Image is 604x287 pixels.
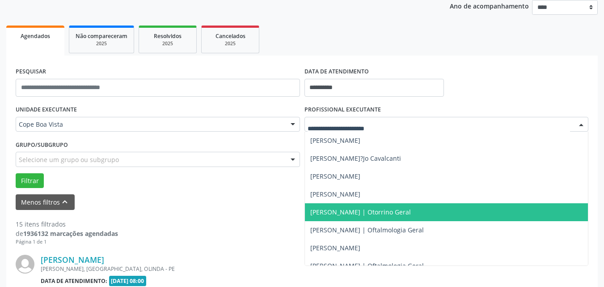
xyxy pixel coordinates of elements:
span: [PERSON_NAME] [310,190,360,198]
div: 2025 [76,40,127,47]
label: Grupo/Subgrupo [16,138,68,152]
span: Não compareceram [76,32,127,40]
label: PESQUISAR [16,65,46,79]
span: Selecione um grupo ou subgrupo [19,155,119,164]
label: PROFISSIONAL EXECUTANTE [304,103,381,117]
a: [PERSON_NAME] [41,255,104,265]
span: [DATE] 08:00 [109,276,147,286]
b: Data de atendimento: [41,277,107,285]
div: [PERSON_NAME], [GEOGRAPHIC_DATA], OLINDA - PE [41,265,454,273]
div: 2025 [145,40,190,47]
label: DATA DE ATENDIMENTO [304,65,369,79]
span: Cope Boa Vista [19,120,282,129]
span: [PERSON_NAME]?Jo Cavalcanti [310,154,401,163]
i: keyboard_arrow_up [60,197,70,207]
div: de [16,229,118,238]
button: Filtrar [16,173,44,188]
div: 2025 [208,40,253,47]
span: [PERSON_NAME] | Oftalmologia Geral [310,226,424,234]
div: 15 itens filtrados [16,219,118,229]
div: Página 1 de 1 [16,238,118,246]
span: [PERSON_NAME] [310,136,360,145]
strong: 1936132 marcações agendadas [23,229,118,238]
span: [PERSON_NAME] | Oftalmologia Geral [310,261,424,270]
span: [PERSON_NAME] | Otorrino Geral [310,208,411,216]
span: Cancelados [215,32,245,40]
label: UNIDADE EXECUTANTE [16,103,77,117]
span: [PERSON_NAME] [310,172,360,180]
button: Menos filtroskeyboard_arrow_up [16,194,75,210]
img: img [16,255,34,274]
span: [PERSON_NAME] [310,244,360,252]
span: Resolvidos [154,32,182,40]
span: Agendados [21,32,50,40]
